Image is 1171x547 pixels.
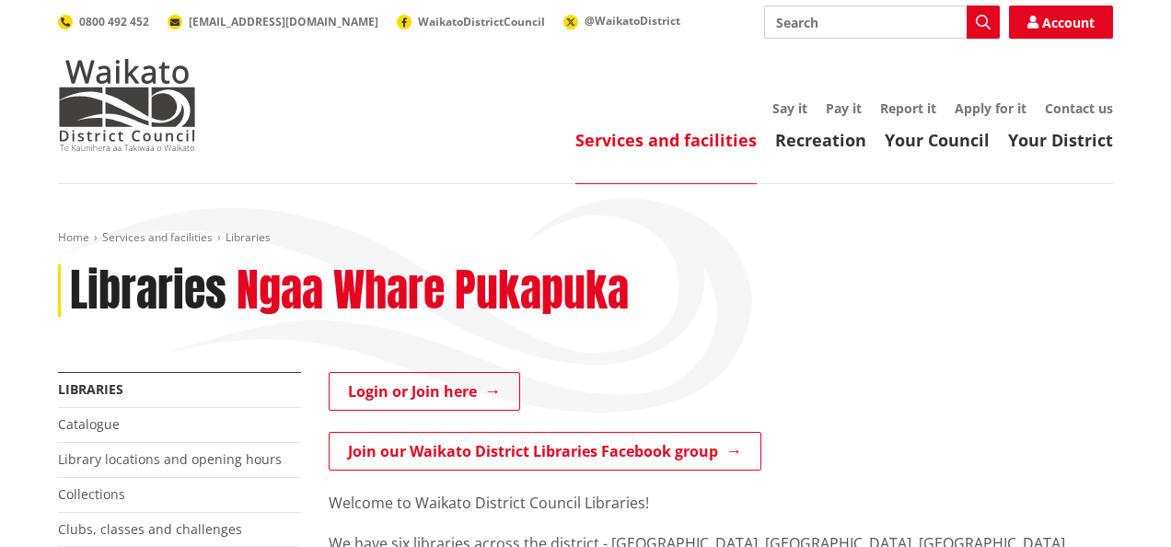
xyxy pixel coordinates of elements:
a: Clubs, classes and challenges [58,520,242,538]
a: Libraries [58,380,123,398]
a: Services and facilities [102,229,213,245]
a: Pay it [826,99,862,117]
p: Welcome to Waikato District Council Libraries! [329,492,1113,514]
a: 0800 492 452 [58,14,149,29]
a: @WaikatoDistrict [563,13,680,29]
a: Say it [772,99,807,117]
h2: Ngaa Whare Pukapuka [237,264,629,318]
nav: breadcrumb [58,230,1113,246]
span: WaikatoDistrictCouncil [418,14,545,29]
a: Your Council [885,129,990,151]
a: Report it [880,99,936,117]
input: Search input [764,6,1000,39]
a: Recreation [775,129,866,151]
span: @WaikatoDistrict [585,13,680,29]
span: Libraries [226,229,271,245]
h1: Libraries [70,264,226,318]
a: Home [58,229,89,245]
a: Catalogue [58,415,120,433]
a: Join our Waikato District Libraries Facebook group [329,432,761,471]
a: Library locations and opening hours [58,450,282,468]
a: Apply for it [955,99,1026,117]
a: Contact us [1045,99,1113,117]
a: Collections [58,485,125,503]
a: Login or Join here [329,372,520,411]
span: 0800 492 452 [79,14,149,29]
a: [EMAIL_ADDRESS][DOMAIN_NAME] [168,14,378,29]
a: WaikatoDistrictCouncil [397,14,545,29]
a: Services and facilities [575,129,757,151]
span: [EMAIL_ADDRESS][DOMAIN_NAME] [189,14,378,29]
a: Account [1009,6,1113,39]
img: Waikato District Council - Te Kaunihera aa Takiwaa o Waikato [58,59,196,151]
a: Your District [1008,129,1113,151]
